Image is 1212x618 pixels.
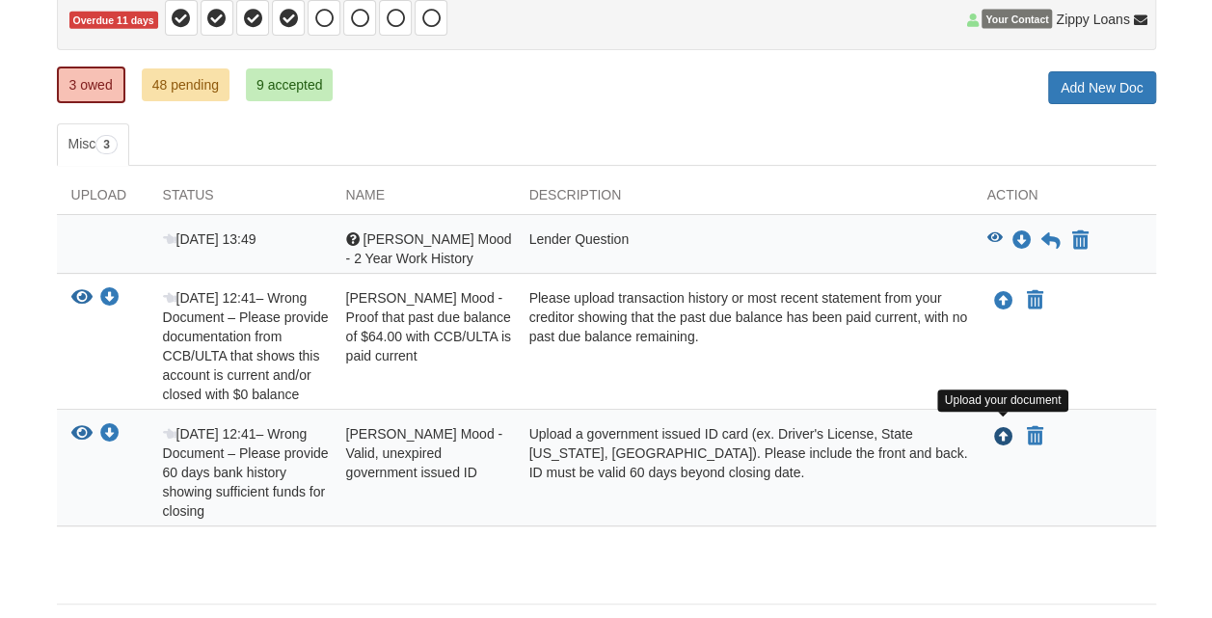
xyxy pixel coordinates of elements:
[1056,10,1129,29] span: Zippy Loans
[992,424,1015,449] button: Upload Melani Mood - Valid, unexpired government issued ID
[95,135,118,154] span: 3
[71,288,93,309] button: View Melani Mood - Proof that past due balance of $64.00 with CCB/ULTA is paid current
[69,12,158,30] span: Overdue 11 days
[515,424,973,521] div: Upload a government issued ID card (ex. Driver's License, State [US_STATE], [GEOGRAPHIC_DATA]). P...
[982,10,1052,29] span: Your Contact
[163,290,256,306] span: [DATE] 12:41
[987,231,1003,251] button: View Mason Mood - 2 Year Work History
[163,426,256,442] span: [DATE] 12:41
[1025,289,1045,312] button: Declare Melani Mood - Proof that past due balance of $64.00 with CCB/ULTA is paid current not app...
[57,67,125,103] a: 3 owed
[346,290,511,363] span: [PERSON_NAME] Mood - Proof that past due balance of $64.00 with CCB/ULTA is paid current
[71,424,93,444] button: View Melani Mood - Valid, unexpired government issued ID
[937,390,1069,412] div: Upload your document
[148,288,332,404] div: – Wrong Document – Please provide documentation from CCB/ULTA that shows this account is current ...
[1070,229,1091,253] button: Declare Mason Mood - 2 Year Work History not applicable
[515,288,973,404] div: Please upload transaction history or most recent statement from your creditor showing that the pa...
[163,231,256,247] span: [DATE] 13:49
[57,123,129,166] a: Misc
[1048,71,1156,104] a: Add New Doc
[1012,233,1032,249] a: Download Mason Mood - 2 Year Work History
[100,291,120,307] a: Download Melani Mood - Proof that past due balance of $64.00 with CCB/ULTA is paid current
[992,288,1015,313] button: Upload Melani Mood - Proof that past due balance of $64.00 with CCB/ULTA is paid current
[148,185,332,214] div: Status
[346,231,512,266] span: [PERSON_NAME] Mood - 2 Year Work History
[973,185,1156,214] div: Action
[332,185,515,214] div: Name
[246,68,334,101] a: 9 accepted
[1025,425,1045,448] button: Declare Melani Mood - Valid, unexpired government issued ID not applicable
[346,426,503,480] span: [PERSON_NAME] Mood - Valid, unexpired government issued ID
[515,185,973,214] div: Description
[142,68,229,101] a: 48 pending
[57,185,148,214] div: Upload
[515,229,973,268] div: Lender Question
[148,424,332,521] div: – Wrong Document – Please provide 60 days bank history showing sufficient funds for closing
[100,427,120,443] a: Download Melani Mood - Valid, unexpired government issued ID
